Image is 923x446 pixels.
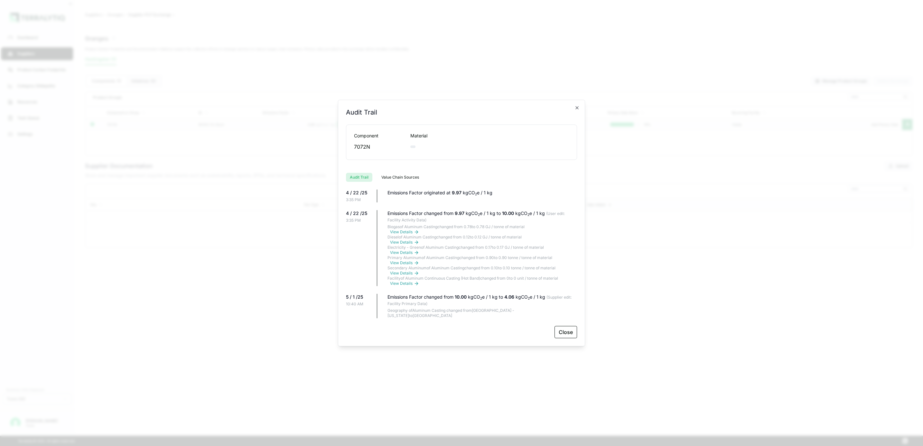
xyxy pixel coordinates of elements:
div: Component [354,133,400,139]
div: Primary Aluminum of Aluminum Casting changed from 0.90 to 0.90 tonne / tonne of material [387,255,577,265]
div: Electricity - Green of Aluminum Casting changed from 0.17 to 0.17 GJ / tonne of material [387,245,577,255]
div: Emissions Factor changed from kgCO e / 1 kg to kgCO e / 1 kg [387,210,577,223]
sub: 2 [480,296,482,301]
span: 4.06 [504,294,516,300]
button: Audit Trail [346,173,372,182]
button: View Details [390,281,419,286]
button: View Details [390,240,419,245]
div: 4 / 22 /25 [346,210,372,217]
div: 5 / 1 /25 [346,294,372,300]
span: 10.00 [455,294,468,300]
div: Geography of Aluminum Casting changed from [GEOGRAPHIC_DATA] - [US_STATE] to [GEOGRAPHIC_DATA] [387,308,577,318]
span: 10.00 [502,210,515,216]
div: Biogas of Aluminum Casting changed from 0.78 to 0.78 GJ / tonne of material [387,224,577,235]
span: 9.97 [455,210,466,216]
span: 9.97 [452,190,463,195]
div: 4 / 22 /25 [346,190,372,196]
h2: Audit Trail [346,108,377,117]
div: Diesel of Aluminum Casting changed from 0.12 to 0.12 GJ / tonne of material [387,235,577,245]
div: RFI tabs [346,168,577,182]
div: Secondary Aluminum of Aluminum Casting changed from 0.10 to 0.10 tonne / tonne of material [387,265,577,276]
div: 3:35 PM [346,197,372,202]
sub: 2 [528,296,530,301]
button: Close [555,326,577,338]
div: 7072N [354,143,400,151]
div: Material [410,133,456,139]
div: Emissions Factor originated at kgCO e / 1 kg [387,190,577,196]
div: 3:35 PM [346,218,372,223]
button: View Details [390,229,419,235]
sub: 2 [478,213,480,217]
button: Value Chain Sources [378,173,423,182]
button: View Details [390,250,419,255]
div: Emissions Factor changed from kgCO e / 1 kg to kgCO e / 1 kg [387,294,577,307]
sub: 2 [527,213,529,217]
button: View Details [390,260,419,265]
sub: 2 [475,192,477,196]
div: 10:40 AM [346,302,372,307]
div: Facility of Aluminum Continuous Casting (Hot Band) changed from 0 to 0 unit / tonne of material [387,276,577,286]
button: View Details [390,271,419,276]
